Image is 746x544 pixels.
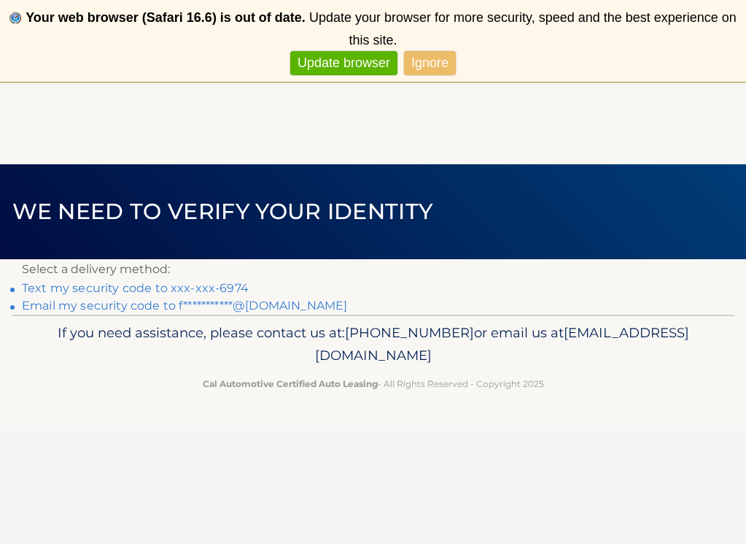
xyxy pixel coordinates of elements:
b: Your web browser (Safari 16.6) is out of date. [26,10,306,25]
p: If you need assistance, please contact us at: or email us at [34,321,712,368]
strong: Cal Automotive Certified Auto Leasing [203,378,378,389]
a: Text my security code to xxx-xxx-6974 [22,281,249,295]
span: [PHONE_NUMBER] [345,324,474,341]
p: Select a delivery method: [22,259,724,280]
a: Ignore [404,51,456,75]
a: Update browser [290,51,397,75]
span: We need to verify your identity [12,198,433,225]
p: - All Rights Reserved - Copyright 2025 [34,376,712,391]
span: Update your browser for more security, speed and the best experience on this site. [309,10,737,47]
